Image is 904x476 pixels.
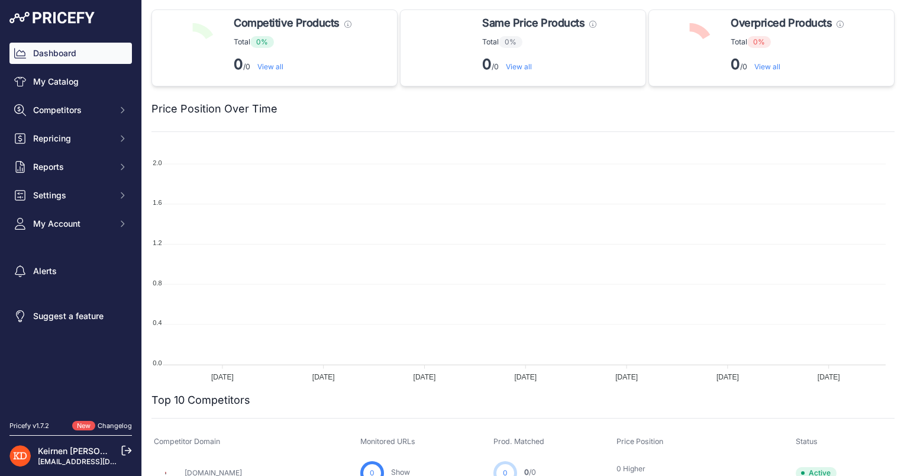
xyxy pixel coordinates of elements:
span: New [72,421,95,431]
tspan: [DATE] [514,373,537,381]
tspan: 0.8 [153,279,162,287]
tspan: [DATE] [716,373,739,381]
a: Suggest a feature [9,305,132,327]
tspan: 0.4 [153,319,162,326]
span: 0% [747,36,771,48]
p: /0 [234,55,351,74]
a: Dashboard [9,43,132,64]
tspan: [DATE] [615,373,638,381]
p: /0 [731,55,844,74]
span: Price Position [616,437,663,446]
span: Competitor Domain [154,437,220,446]
tspan: 0.0 [153,359,162,366]
span: 0% [499,36,522,48]
span: 0% [250,36,274,48]
span: Same Price Products [482,15,585,31]
a: View all [754,62,780,71]
strong: 0 [234,56,243,73]
tspan: 2.0 [153,159,162,166]
span: Competitive Products [234,15,340,31]
button: Competitors [9,99,132,121]
button: Reports [9,156,132,178]
span: Competitors [33,104,111,116]
a: Alerts [9,260,132,282]
span: Overpriced Products [731,15,832,31]
span: Settings [33,189,111,201]
p: 0 Higher [616,464,692,474]
p: Total [234,36,351,48]
tspan: [DATE] [211,373,234,381]
a: [EMAIL_ADDRESS][DOMAIN_NAME] [38,457,162,466]
a: Changelog [98,422,132,430]
button: My Account [9,213,132,234]
span: Reports [33,161,111,173]
p: Total [482,36,596,48]
tspan: [DATE] [312,373,335,381]
div: Pricefy v1.7.2 [9,421,49,431]
span: Status [796,437,818,446]
a: View all [506,62,532,71]
tspan: [DATE] [818,373,840,381]
h2: Price Position Over Time [151,101,277,117]
tspan: 1.6 [153,199,162,206]
strong: 0 [731,56,740,73]
img: Pricefy Logo [9,12,95,24]
span: My Account [33,218,111,230]
nav: Sidebar [9,43,132,407]
a: My Catalog [9,71,132,92]
a: Keirnen [PERSON_NAME] [38,446,138,456]
strong: 0 [482,56,492,73]
p: /0 [482,55,596,74]
button: Settings [9,185,132,206]
tspan: 1.2 [153,239,162,246]
p: Total [731,36,844,48]
span: Prod. Matched [493,437,544,446]
a: View all [257,62,283,71]
button: Repricing [9,128,132,149]
span: Monitored URLs [360,437,415,446]
h2: Top 10 Competitors [151,392,250,409]
span: Repricing [33,133,111,144]
tspan: [DATE] [414,373,436,381]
